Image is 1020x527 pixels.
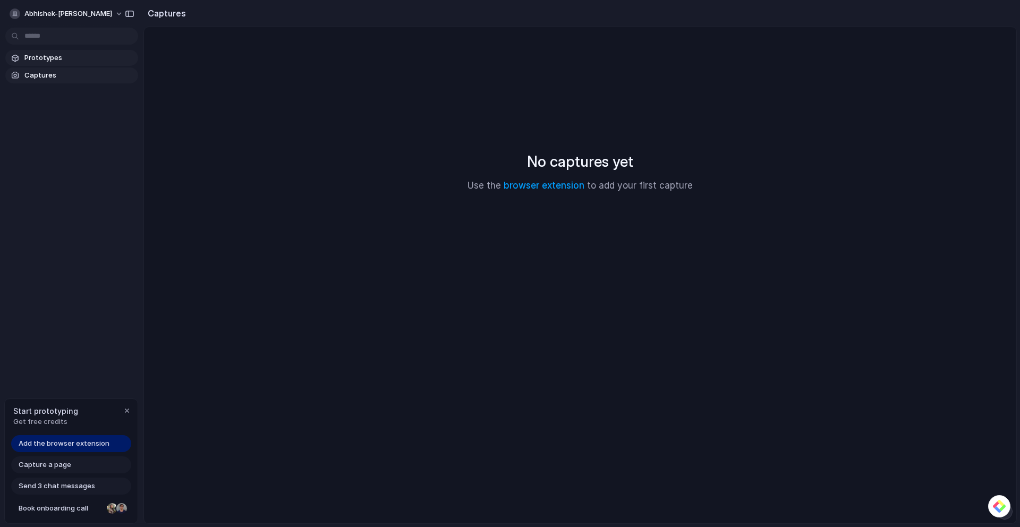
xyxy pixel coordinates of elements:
[5,50,138,66] a: Prototypes
[24,70,134,81] span: Captures
[527,150,633,173] h2: No captures yet
[19,481,95,491] span: Send 3 chat messages
[13,416,78,427] span: Get free credits
[467,179,693,193] p: Use the to add your first capture
[19,503,103,514] span: Book onboarding call
[143,7,186,20] h2: Captures
[5,67,138,83] a: Captures
[13,405,78,416] span: Start prototyping
[24,53,134,63] span: Prototypes
[5,5,129,22] button: abhishek-[PERSON_NAME]
[504,180,584,191] a: browser extension
[19,438,109,449] span: Add the browser extension
[115,502,128,515] div: Christian Iacullo
[24,8,112,19] span: abhishek-[PERSON_NAME]
[106,502,118,515] div: Nicole Kubica
[11,500,131,517] a: Book onboarding call
[19,460,71,470] span: Capture a page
